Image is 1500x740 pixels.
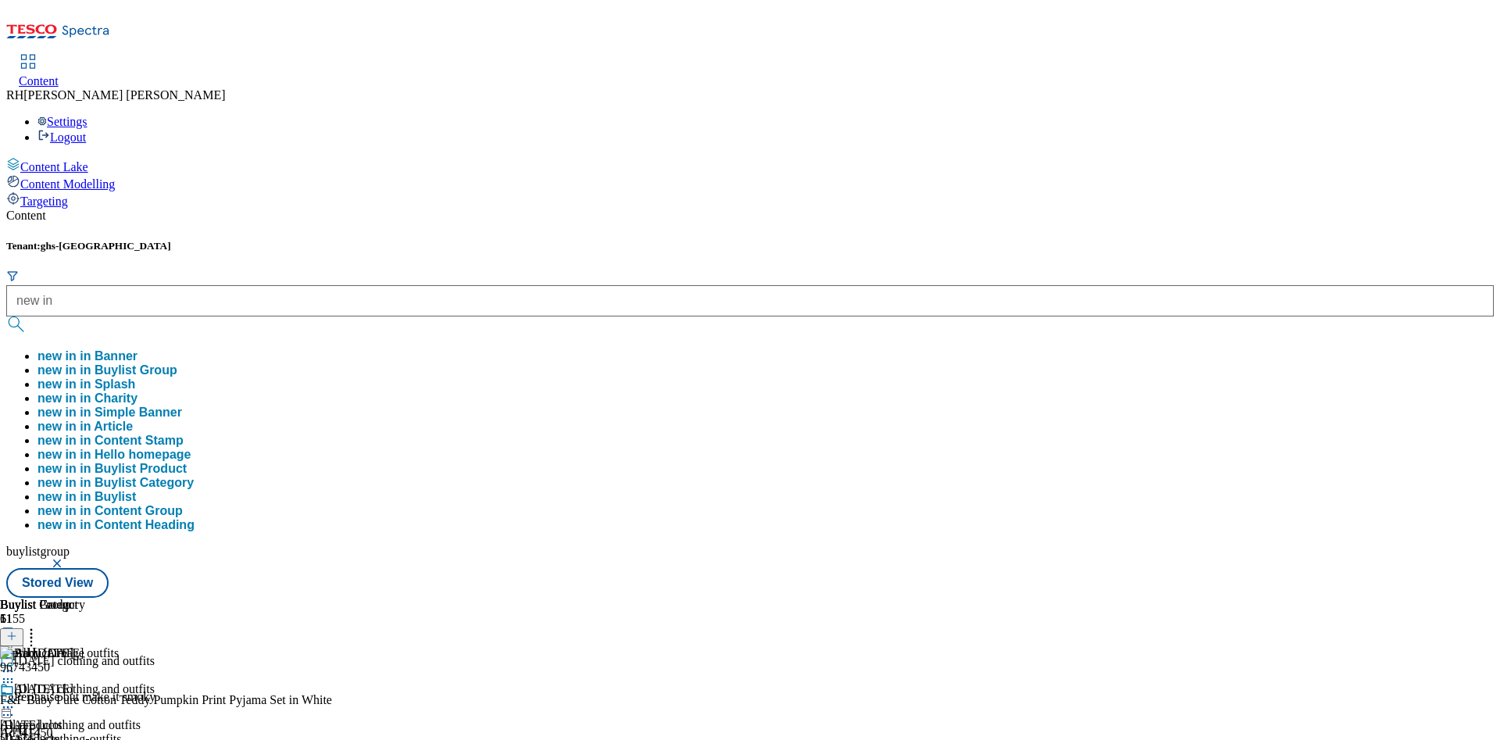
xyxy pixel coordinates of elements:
[37,420,133,434] button: new in in Article
[6,209,1494,223] div: Content
[37,349,137,363] button: new in in Banner
[37,363,177,377] div: new in in
[6,174,1494,191] a: Content Modelling
[6,157,1494,174] a: Content Lake
[37,476,194,490] button: new in in Buylist Category
[37,363,177,377] button: new in in Buylist Group
[23,88,225,102] span: [PERSON_NAME] [PERSON_NAME]
[6,568,109,598] button: Stored View
[19,74,59,88] span: Content
[20,195,68,208] span: Targeting
[37,434,184,448] div: new in in
[37,377,135,391] button: new in in Splash
[37,462,187,476] button: new in in Buylist Product
[37,115,87,128] a: Settings
[6,270,19,282] svg: Search Filters
[37,406,182,420] button: new in in Simple Banner
[20,160,88,173] span: Content Lake
[37,490,136,504] button: new in in Buylist
[6,545,70,558] span: buylistgroup
[95,504,183,517] span: Content Group
[37,391,137,406] button: new in in Charity
[37,448,191,462] button: new in in Hello homepage
[19,55,59,88] a: Content
[95,434,184,447] span: Content Stamp
[6,191,1494,209] a: Targeting
[41,240,171,252] span: ghs-[GEOGRAPHIC_DATA]
[37,518,195,532] button: new in in Content Heading
[37,504,183,518] button: new in in Content Group
[37,504,183,518] div: new in in
[6,240,1494,252] h5: Tenant:
[37,130,86,144] a: Logout
[6,88,23,102] span: RH
[95,363,177,377] span: Buylist Group
[6,285,1494,316] input: Search
[20,177,115,191] span: Content Modelling
[37,434,184,448] button: new in in Content Stamp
